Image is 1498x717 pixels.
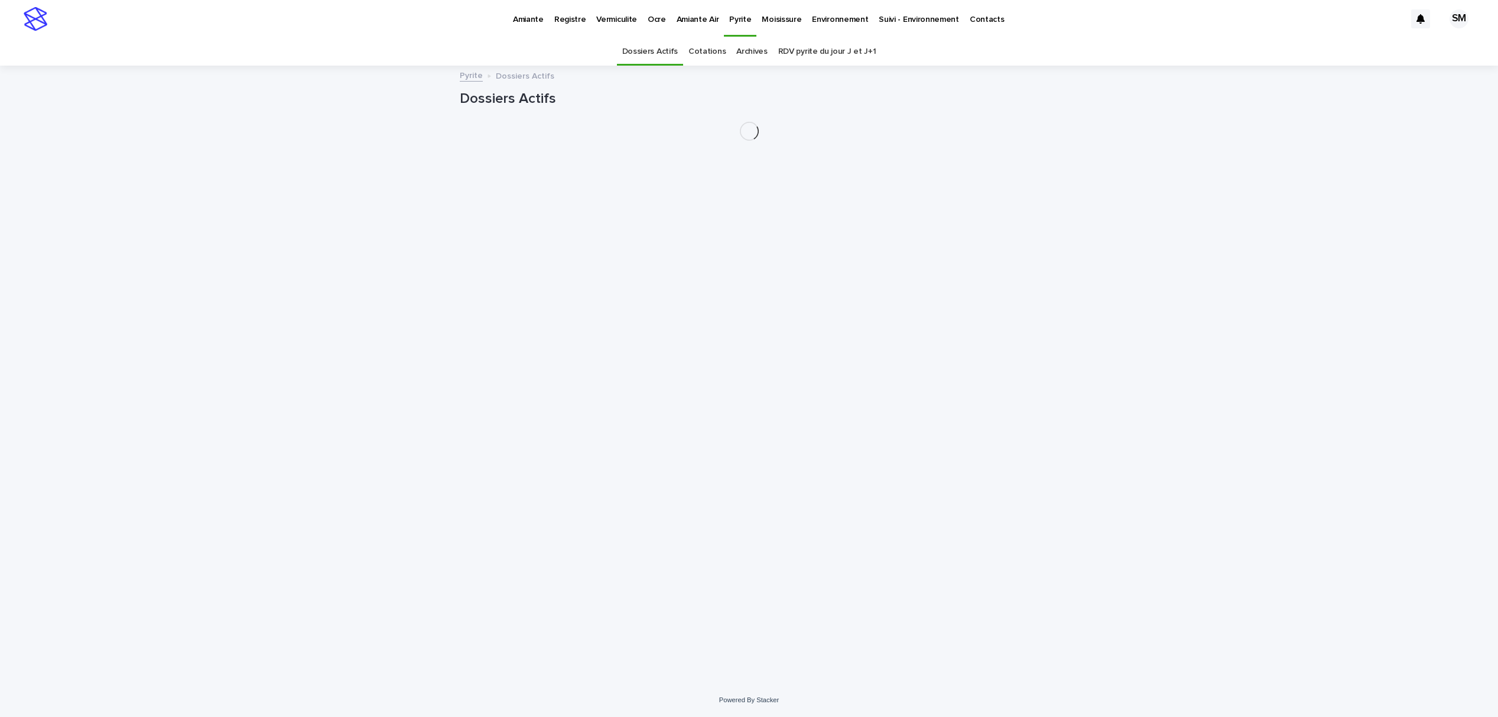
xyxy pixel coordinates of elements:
a: Cotations [688,38,726,66]
a: Dossiers Actifs [622,38,678,66]
img: stacker-logo-s-only.png [24,7,47,31]
a: Archives [736,38,768,66]
h1: Dossiers Actifs [460,90,1039,108]
a: Pyrite [460,68,483,82]
a: RDV pyrite du jour J et J+1 [778,38,876,66]
div: SM [1450,9,1468,28]
a: Powered By Stacker [719,696,779,703]
p: Dossiers Actifs [496,69,554,82]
